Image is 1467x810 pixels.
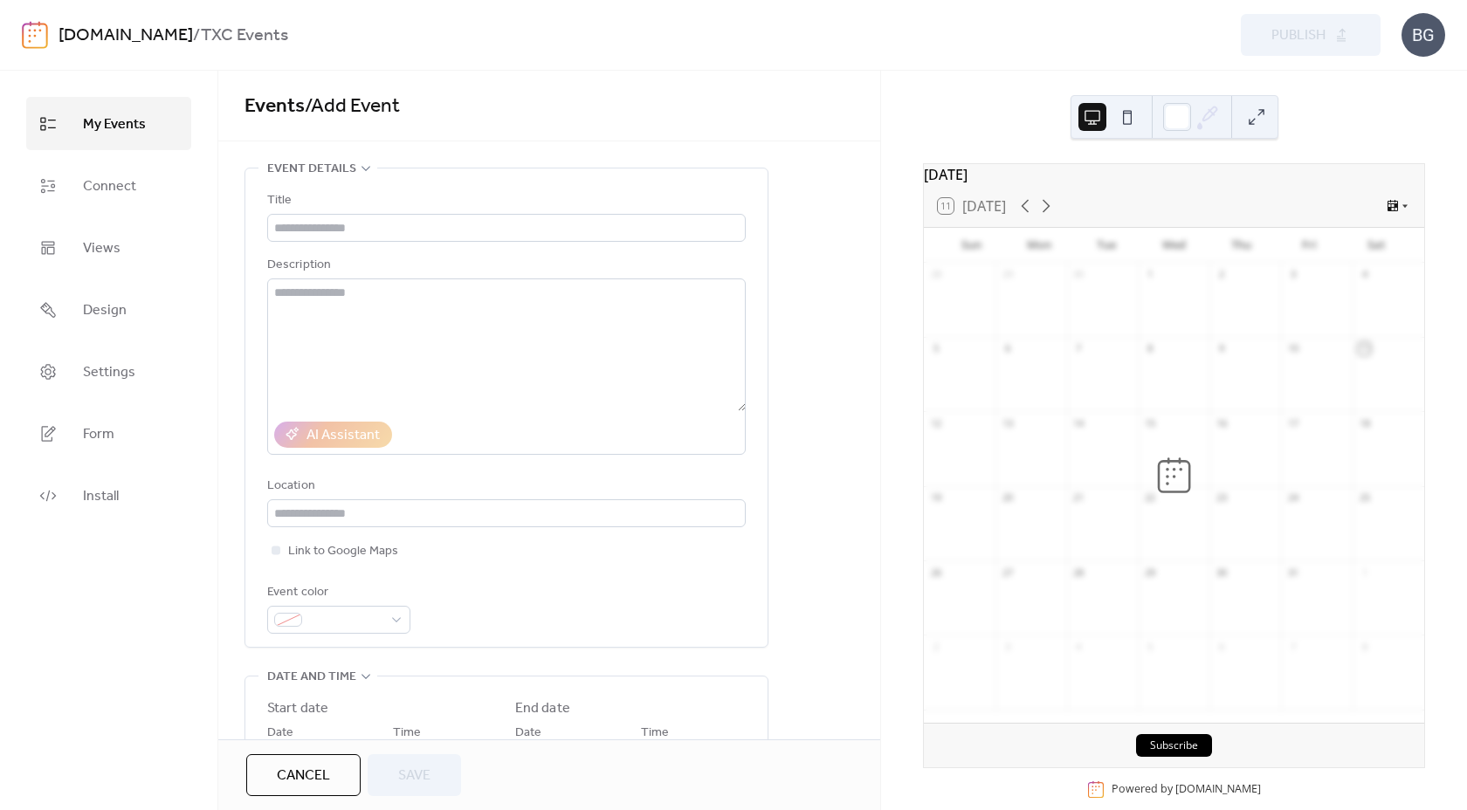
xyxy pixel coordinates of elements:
div: 27 [1001,566,1014,579]
a: [DOMAIN_NAME] [1175,782,1261,797]
a: Design [26,283,191,336]
span: My Events [83,111,146,138]
div: 21 [1072,491,1085,505]
button: Subscribe [1136,734,1212,757]
span: / Add Event [305,87,400,126]
div: 8 [1358,640,1371,653]
div: 16 [1215,416,1228,429]
div: 12 [929,416,942,429]
a: Settings [26,345,191,398]
div: End date [515,698,570,719]
a: Form [26,407,191,460]
div: 10 [1286,342,1299,355]
span: Time [393,723,421,744]
div: 29 [1001,268,1014,281]
div: 6 [1215,640,1228,653]
a: Views [26,221,191,274]
div: 3 [1286,268,1299,281]
div: 5 [929,342,942,355]
span: Cancel [277,765,330,786]
div: Fri [1275,228,1342,263]
div: 14 [1072,416,1085,429]
span: Date [515,723,541,744]
span: Event details [267,159,356,180]
div: 31 [1286,566,1299,579]
div: 5 [1144,640,1157,653]
div: Location [267,476,742,497]
div: Sat [1343,228,1410,263]
div: 4 [1072,640,1085,653]
span: Link to Google Maps [288,541,398,562]
button: Cancel [246,754,361,796]
div: 1 [1358,566,1371,579]
div: 17 [1286,416,1299,429]
div: 20 [1001,491,1014,505]
span: Date and time [267,667,356,688]
div: 28 [1072,566,1085,579]
div: 6 [1001,342,1014,355]
div: 7 [1286,640,1299,653]
div: Description [267,255,742,276]
div: 13 [1001,416,1014,429]
div: Thu [1208,228,1275,263]
span: Design [83,297,127,324]
img: logo [22,21,48,49]
div: 11 [1358,342,1371,355]
span: Form [83,421,114,448]
div: 2 [929,640,942,653]
div: 3 [1001,640,1014,653]
div: Mon [1005,228,1072,263]
div: Powered by [1112,782,1261,797]
div: 2 [1215,268,1228,281]
div: Tue [1073,228,1140,263]
div: Event color [267,582,407,603]
b: / [193,19,201,52]
a: [DOMAIN_NAME] [59,19,193,52]
span: Views [83,235,121,262]
div: 19 [929,491,942,505]
span: Time [641,723,669,744]
div: 23 [1215,491,1228,505]
div: Wed [1140,228,1208,263]
div: 24 [1286,491,1299,505]
b: TXC Events [201,19,288,52]
span: Install [83,483,119,510]
div: Start date [267,698,328,719]
div: BG [1402,13,1445,57]
div: [DATE] [924,164,1424,185]
div: 4 [1358,268,1371,281]
a: Events [244,87,305,126]
span: Settings [83,359,135,386]
div: 22 [1144,491,1157,505]
div: 7 [1072,342,1085,355]
div: 15 [1144,416,1157,429]
div: 30 [1215,566,1228,579]
div: 28 [929,268,942,281]
div: 8 [1144,342,1157,355]
div: 18 [1358,416,1371,429]
div: Title [267,190,742,211]
div: 29 [1144,566,1157,579]
a: Connect [26,159,191,212]
div: 30 [1072,268,1085,281]
span: Date [267,723,293,744]
a: My Events [26,97,191,150]
div: 25 [1358,491,1371,505]
a: Install [26,469,191,522]
div: 9 [1215,342,1228,355]
div: Sun [938,228,1005,263]
div: 1 [1144,268,1157,281]
div: 26 [929,566,942,579]
span: Connect [83,173,136,200]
